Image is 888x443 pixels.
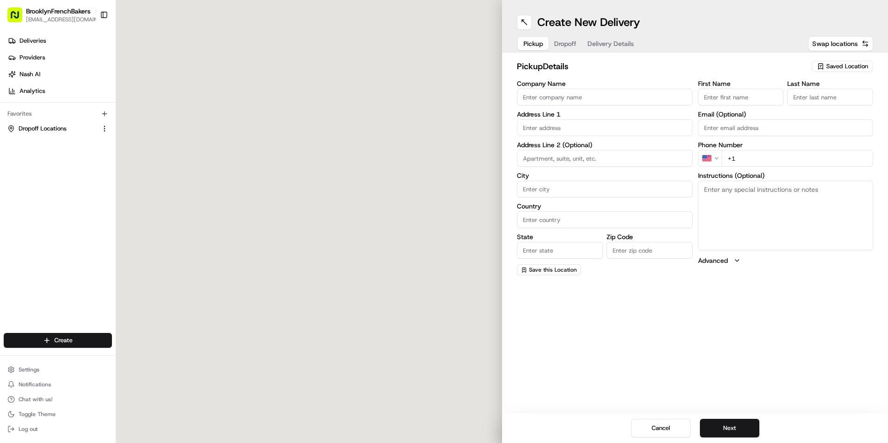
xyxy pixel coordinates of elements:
[698,80,784,87] label: First Name
[812,60,873,73] button: Saved Location
[517,211,692,228] input: Enter country
[517,142,692,148] label: Address Line 2 (Optional)
[517,119,692,136] input: Enter address
[588,39,634,48] span: Delivery Details
[4,393,112,406] button: Chat with us!
[722,150,874,167] input: Enter phone number
[698,256,874,265] button: Advanced
[4,121,112,136] button: Dropoff Locations
[4,333,112,348] button: Create
[19,124,66,133] span: Dropoff Locations
[517,181,692,197] input: Enter city
[517,264,581,275] button: Save this Location
[631,419,691,437] button: Cancel
[808,36,873,51] button: Swap locations
[517,60,806,73] h2: pickup Details
[4,33,116,48] a: Deliveries
[517,172,692,179] label: City
[537,15,640,30] h1: Create New Delivery
[19,410,56,418] span: Toggle Theme
[698,172,874,179] label: Instructions (Optional)
[523,39,543,48] span: Pickup
[19,425,38,433] span: Log out
[4,106,112,121] div: Favorites
[698,119,874,136] input: Enter email address
[19,381,51,388] span: Notifications
[4,50,116,65] a: Providers
[517,80,692,87] label: Company Name
[787,89,873,105] input: Enter last name
[26,7,91,16] button: BrooklynFrenchBakers
[517,89,692,105] input: Enter company name
[20,37,46,45] span: Deliveries
[19,396,52,403] span: Chat with us!
[4,423,112,436] button: Log out
[517,242,603,259] input: Enter state
[607,234,692,240] label: Zip Code
[4,363,112,376] button: Settings
[517,150,692,167] input: Apartment, suite, unit, etc.
[7,124,97,133] a: Dropoff Locations
[4,378,112,391] button: Notifications
[26,16,101,23] button: [EMAIL_ADDRESS][DOMAIN_NAME]
[554,39,576,48] span: Dropoff
[4,67,116,82] a: Nash AI
[19,366,39,373] span: Settings
[826,62,868,71] span: Saved Location
[54,336,72,345] span: Create
[698,256,728,265] label: Advanced
[607,242,692,259] input: Enter zip code
[517,203,692,209] label: Country
[529,266,577,274] span: Save this Location
[4,408,112,421] button: Toggle Theme
[4,4,96,26] button: BrooklynFrenchBakers[EMAIL_ADDRESS][DOMAIN_NAME]
[698,142,874,148] label: Phone Number
[787,80,873,87] label: Last Name
[812,39,858,48] span: Swap locations
[4,84,116,98] a: Analytics
[698,89,784,105] input: Enter first name
[20,53,45,62] span: Providers
[20,87,45,95] span: Analytics
[517,234,603,240] label: State
[698,111,874,117] label: Email (Optional)
[20,70,40,78] span: Nash AI
[517,111,692,117] label: Address Line 1
[700,419,759,437] button: Next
